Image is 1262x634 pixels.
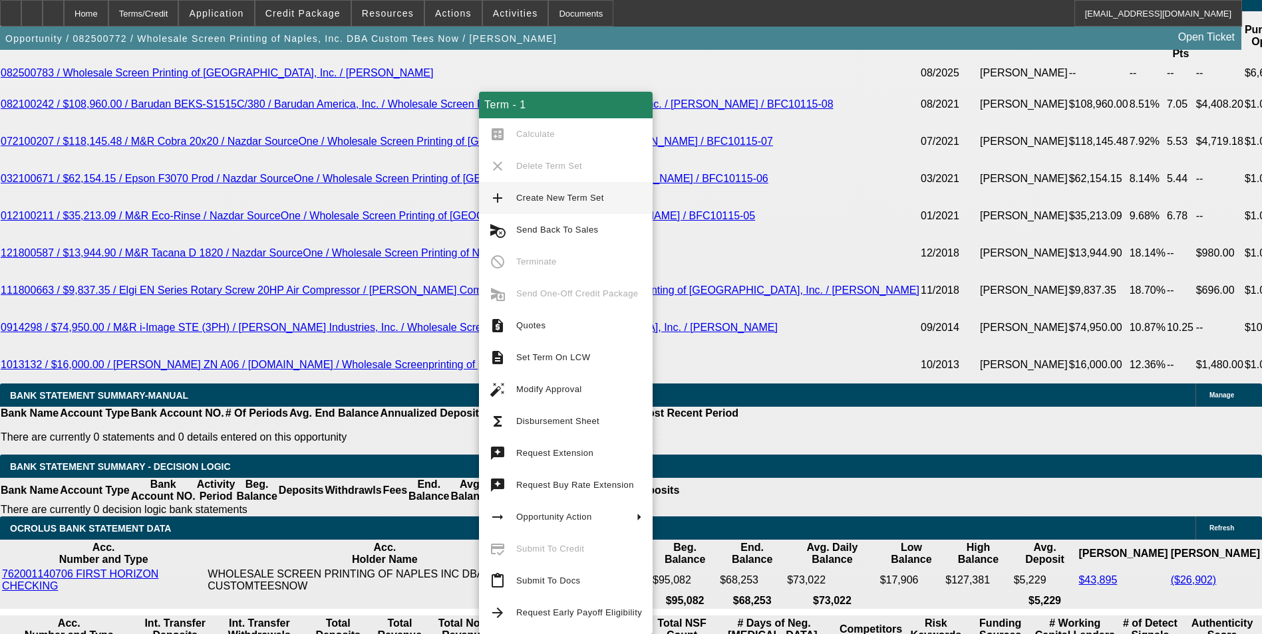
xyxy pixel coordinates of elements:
[490,413,506,429] mat-icon: functions
[920,160,979,197] td: 03/2021
[1129,346,1166,383] td: 12.36%
[490,222,506,238] mat-icon: cancel_schedule_send
[130,407,225,420] th: Bank Account NO.
[1209,391,1234,399] span: Manage
[379,407,485,420] th: Annualized Deposits
[920,60,979,86] td: 08/2025
[1166,60,1195,86] td: --
[1129,235,1166,272] td: 18.14%
[490,445,506,461] mat-icon: try
[1166,272,1195,309] td: --
[879,568,944,593] td: $17,906
[1068,272,1129,309] td: $9,837.35
[1166,123,1195,160] td: 5.53
[920,197,979,235] td: 01/2021
[59,478,130,503] th: Account Type
[425,1,482,26] button: Actions
[1195,272,1244,309] td: $696.00
[979,160,1068,197] td: [PERSON_NAME]
[490,190,506,206] mat-icon: add
[979,123,1068,160] td: [PERSON_NAME]
[1,322,778,333] a: 0914298 / $74,950.00 / M&R i-Image STE (3PH) / [PERSON_NAME] Industries, Inc. / Wholesale Screen ...
[490,477,506,493] mat-icon: try
[1166,346,1195,383] td: --
[1129,272,1166,309] td: 18.70%
[483,1,548,26] button: Activities
[408,478,450,503] th: End. Balance
[1,98,834,110] a: 082100242 / $108,960.00 / Barudan BEKS-S1515C/380 / Barudan America, Inc. / Wholesale Screen Prin...
[516,448,593,458] span: Request Extension
[516,607,642,617] span: Request Early Payoff Eligibility
[1195,346,1244,383] td: $1,480.00
[920,346,979,383] td: 10/2013
[920,309,979,346] td: 09/2014
[1,284,919,296] a: 111800663 / $9,837.35 / Elgi EN Series Rotary Screw 20HP Air Compressor / [PERSON_NAME] Compresso...
[207,541,562,566] th: Acc. Holder Name
[1,431,738,443] p: There are currently 0 statements and 0 details entered on this opportunity
[225,407,289,420] th: # Of Periods
[490,573,506,589] mat-icon: content_paste
[1195,160,1244,197] td: --
[1166,235,1195,272] td: --
[1,136,773,147] a: 072100207 / $118,145.48 / M&R Cobra 20x20 / Nazdar SourceOne / Wholesale Screen Printing of [GEOG...
[490,350,506,366] mat-icon: description
[1195,86,1244,123] td: $4,408.20
[979,86,1068,123] td: [PERSON_NAME]
[490,509,506,525] mat-icon: arrow_right_alt
[1013,568,1077,593] td: $5,229
[490,381,506,397] mat-icon: auto_fix_high
[639,407,739,420] th: Most Recent Period
[1129,86,1166,123] td: 8.51%
[130,478,196,503] th: Bank Account NO.
[493,8,538,19] span: Activities
[1078,574,1117,585] a: $43,895
[1068,197,1129,235] td: $35,213.09
[516,416,599,426] span: Disbursement Sheet
[1,247,625,259] a: 121800587 / $13,944.90 / M&R Tacana D 1820 / Nazdar SourceOne / Wholesale Screen Printing of Napl...
[979,346,1068,383] td: [PERSON_NAME]
[352,1,424,26] button: Resources
[179,1,253,26] button: Application
[1013,594,1077,607] th: $5,229
[719,541,785,566] th: End. Balance
[59,407,130,420] th: Account Type
[652,568,718,593] td: $95,082
[1129,309,1166,346] td: 10.87%
[652,594,718,607] th: $95,082
[1209,524,1234,532] span: Refresh
[719,568,785,593] td: $68,253
[1195,235,1244,272] td: $980.00
[879,541,944,566] th: Low Balance
[979,272,1068,309] td: [PERSON_NAME]
[516,193,604,203] span: Create New Term Set
[362,8,414,19] span: Resources
[1,359,612,370] a: 1013132 / $16,000.00 / [PERSON_NAME] ZN A06 / [DOMAIN_NAME] / Wholesale Screenprinting of [GEOGRA...
[1195,60,1244,86] td: --
[5,33,557,44] span: Opportunity / 082500772 / Wholesale Screen Printing of Naples, Inc. DBA Custom Tees Now / [PERSON...
[979,309,1068,346] td: [PERSON_NAME]
[207,568,562,593] td: WHOLESALE SCREEN PRINTING OF NAPLES INC DBA CUSTOMTEESNOW
[1078,541,1168,566] th: [PERSON_NAME]
[265,8,341,19] span: Credit Package
[10,390,188,401] span: BANK STATEMENT SUMMARY-MANUAL
[979,235,1068,272] td: [PERSON_NAME]
[945,568,1011,593] td: $127,381
[1166,86,1195,123] td: 7.05
[1068,86,1129,123] td: $108,960.00
[450,478,492,503] th: Avg. Balance
[1171,574,1217,585] a: ($26,902)
[516,512,592,522] span: Opportunity Action
[1173,26,1240,49] a: Open Ticket
[1195,309,1244,346] td: --
[945,541,1011,566] th: High Balance
[516,384,582,394] span: Modify Approval
[719,594,785,607] th: $68,253
[1,173,768,184] a: 032100671 / $62,154.15 / Epson F3070 Prod / Nazdar SourceOne / Wholesale Screen Printing of [GEOG...
[920,272,979,309] td: 11/2018
[652,541,718,566] th: Beg. Balance
[10,523,171,534] span: OCROLUS BANK STATEMENT DATA
[383,478,408,503] th: Fees
[324,478,382,503] th: Withdrawls
[1195,197,1244,235] td: --
[786,594,877,607] th: $73,022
